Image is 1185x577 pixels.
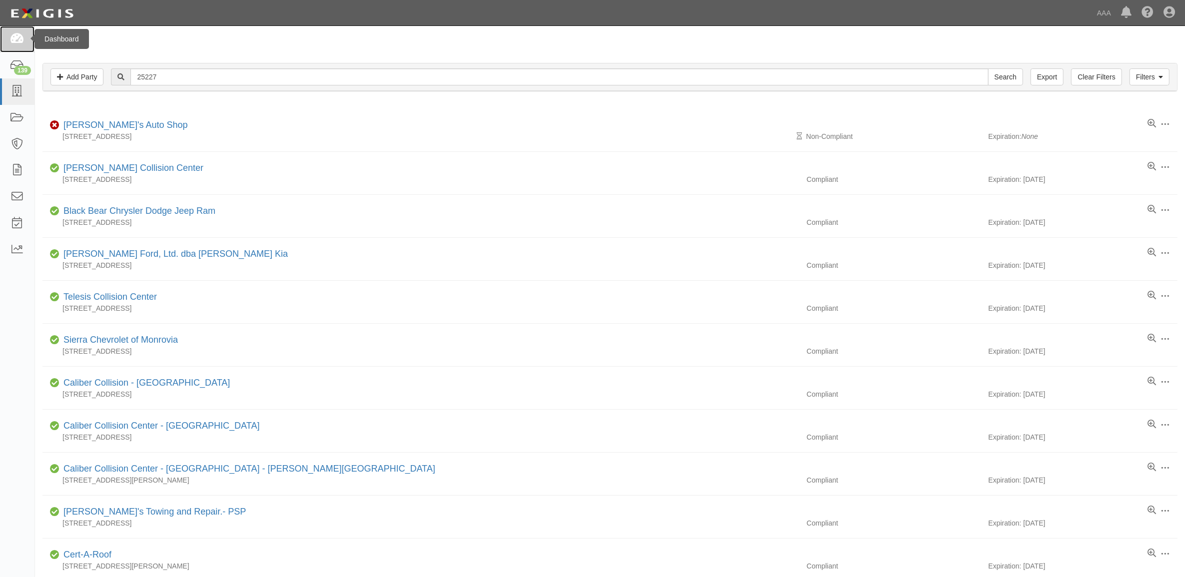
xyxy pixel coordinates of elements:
[799,174,989,184] div: Compliant
[63,507,246,517] a: [PERSON_NAME]'s Towing and Repair.- PSP
[59,463,435,476] div: Caliber Collision Center - Riverside - Buchanan St
[59,291,157,304] div: Telesis Collision Center
[130,68,988,85] input: Search
[1148,119,1156,129] a: View results summary
[989,561,1178,571] div: Expiration: [DATE]
[42,174,799,184] div: [STREET_ADDRESS]
[42,131,799,141] div: [STREET_ADDRESS]
[797,133,802,140] i: Pending Review
[799,260,989,270] div: Compliant
[1148,248,1156,258] a: View results summary
[7,4,76,22] img: logo-5460c22ac91f19d4615b14bd174203de0afe785f0fc80cf4dbbc73dc1793850b.png
[50,294,59,301] i: Compliant
[989,303,1178,313] div: Expiration: [DATE]
[59,205,215,218] div: Black Bear Chrysler Dodge Jeep Ram
[42,389,799,399] div: [STREET_ADDRESS]
[989,174,1178,184] div: Expiration: [DATE]
[63,464,435,474] a: Caliber Collision Center - [GEOGRAPHIC_DATA] - [PERSON_NAME][GEOGRAPHIC_DATA]
[1071,68,1122,85] a: Clear Filters
[1130,68,1170,85] a: Filters
[42,260,799,270] div: [STREET_ADDRESS]
[63,292,157,302] a: Telesis Collision Center
[59,420,259,433] div: Caliber Collision Center - Alhambra
[1148,549,1156,559] a: View results summary
[989,131,1178,141] div: Expiration:
[42,432,799,442] div: [STREET_ADDRESS]
[42,561,799,571] div: [STREET_ADDRESS][PERSON_NAME]
[42,37,1178,50] h1: Parties
[63,335,178,345] a: Sierra Chevrolet of Monrovia
[63,206,215,216] a: Black Bear Chrysler Dodge Jeep Ram
[14,66,31,75] div: 139
[50,509,59,516] i: Compliant
[799,389,989,399] div: Compliant
[63,163,203,173] a: [PERSON_NAME] Collision Center
[50,122,59,129] i: Non-Compliant
[50,466,59,473] i: Compliant
[989,217,1178,227] div: Expiration: [DATE]
[50,165,59,172] i: Compliant
[1148,334,1156,344] a: View results summary
[799,432,989,442] div: Compliant
[50,380,59,387] i: Compliant
[988,68,1023,85] input: Search
[59,119,188,132] div: Brad's Auto Shop
[989,260,1178,270] div: Expiration: [DATE]
[799,217,989,227] div: Compliant
[42,346,799,356] div: [STREET_ADDRESS]
[1148,463,1156,473] a: View results summary
[34,29,89,49] div: Dashboard
[989,389,1178,399] div: Expiration: [DATE]
[1148,420,1156,430] a: View results summary
[1092,3,1116,23] a: AAA
[1148,506,1156,516] a: View results summary
[63,249,288,259] a: [PERSON_NAME] Ford, Ltd. dba [PERSON_NAME] Kia
[50,337,59,344] i: Compliant
[50,423,59,430] i: Compliant
[1148,162,1156,172] a: View results summary
[59,162,203,175] div: Brown's Collision Center
[799,518,989,528] div: Compliant
[42,518,799,528] div: [STREET_ADDRESS]
[42,475,799,485] div: [STREET_ADDRESS][PERSON_NAME]
[50,552,59,559] i: Compliant
[59,377,230,390] div: Caliber Collision - Flower Mound
[63,378,230,388] a: Caliber Collision - [GEOGRAPHIC_DATA]
[1142,7,1154,19] i: Help Center - Complianz
[989,475,1178,485] div: Expiration: [DATE]
[1148,291,1156,301] a: View results summary
[1148,377,1156,387] a: View results summary
[59,506,246,519] div: Dana's Towing and Repair.- PSP
[799,303,989,313] div: Compliant
[50,208,59,215] i: Compliant
[50,68,103,85] a: Add Party
[63,120,188,130] a: [PERSON_NAME]'s Auto Shop
[989,518,1178,528] div: Expiration: [DATE]
[59,549,111,562] div: Cert-A-Roof
[989,346,1178,356] div: Expiration: [DATE]
[42,303,799,313] div: [STREET_ADDRESS]
[59,334,178,347] div: Sierra Chevrolet of Monrovia
[799,346,989,356] div: Compliant
[42,217,799,227] div: [STREET_ADDRESS]
[50,251,59,258] i: Compliant
[799,561,989,571] div: Compliant
[799,131,989,141] div: Non-Compliant
[799,475,989,485] div: Compliant
[63,550,111,560] a: Cert-A-Roof
[1031,68,1064,85] a: Export
[59,248,288,261] div: Bob Utter Ford, Ltd. dba Bob Utter Kia
[1022,132,1038,140] i: None
[989,432,1178,442] div: Expiration: [DATE]
[63,421,259,431] a: Caliber Collision Center - [GEOGRAPHIC_DATA]
[1148,205,1156,215] a: View results summary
